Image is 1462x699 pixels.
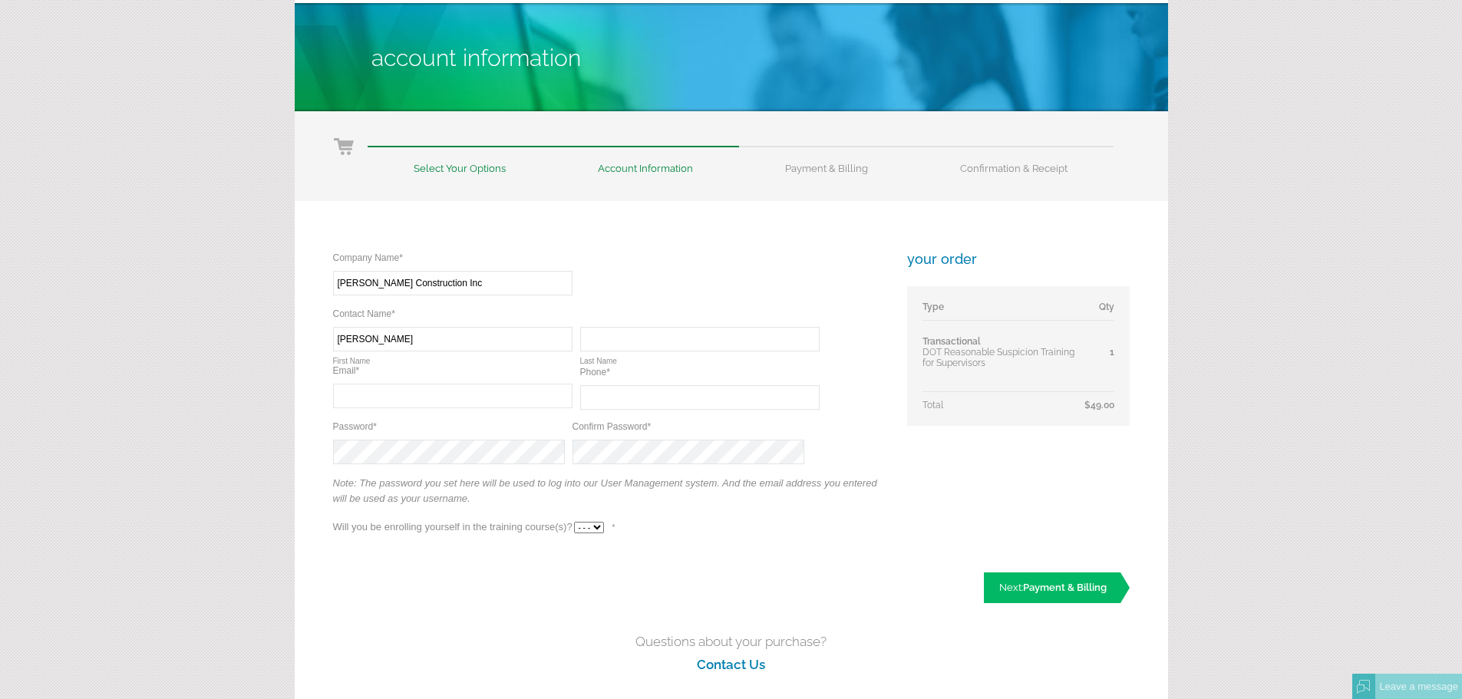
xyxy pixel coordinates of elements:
[573,421,652,432] label: Confirm Password*
[914,146,1114,174] li: Confirmation & Receipt
[1084,302,1114,321] td: Qty
[333,357,580,365] span: First Name
[739,146,914,174] li: Payment & Billing
[1357,680,1371,694] img: Offline
[922,321,1084,392] td: DOT Reasonable Suspicion Training for Supervisors
[552,146,739,174] li: Account Information
[1084,400,1114,410] span: $49.00
[333,477,877,504] em: Note: The password you set here will be used to log into our User Management system. And the emai...
[333,365,360,376] label: Email*
[697,657,765,672] a: Contact Us
[922,302,1084,321] td: Type
[295,630,1168,653] h4: Questions about your purchase?
[333,421,377,432] label: Password*
[333,308,395,319] label: Contact Name*
[907,251,1130,267] h3: your order
[580,367,610,378] label: Phone*
[1023,582,1107,593] span: Payment & Billing
[333,252,403,263] label: Company Name*
[371,45,581,71] span: Account Information
[922,392,1084,411] td: Total
[580,357,827,365] span: Last Name
[922,336,981,347] span: Transactional
[333,521,573,532] label: Will you be enrolling yourself in the training course(s)?
[1375,674,1462,699] div: Leave a message
[1084,321,1114,392] td: 1
[984,572,1130,603] a: Next:Payment & Billing
[368,146,552,174] li: Select Your Options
